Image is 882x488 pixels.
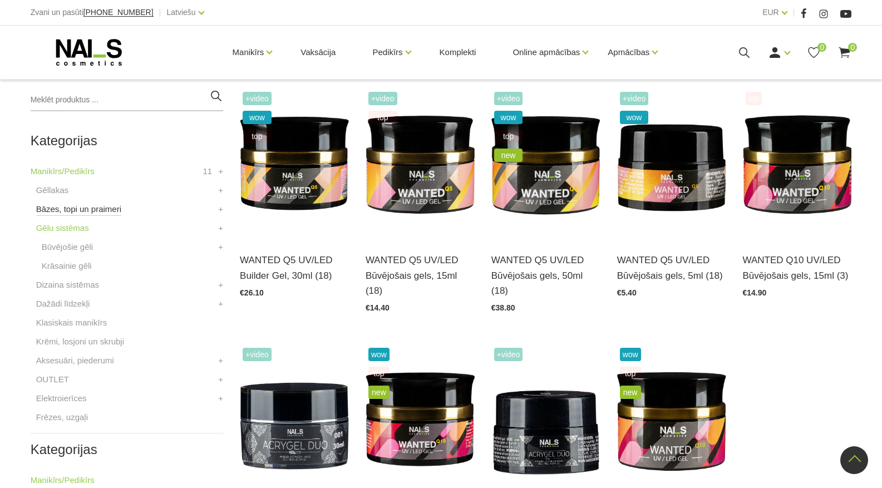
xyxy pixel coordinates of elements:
span: new [494,149,523,162]
span: top [243,130,272,143]
a: Dizaina sistēmas [36,278,99,292]
a: WANTED Q5 UV/LED Būvējošais gels, 50ml (18) [491,253,600,298]
a: WANTED Q10 UV/LED Būvējošais gels, 15ml (3) [743,253,852,283]
span: wow [620,111,649,124]
div: Zvani un pasūti [31,6,154,19]
a: Manikīrs [233,30,264,75]
img: Gels WANTED NAILS cosmetics tehniķu komanda ir radījusi gelu, kas ilgi jau ir katra meistara mekl... [491,89,600,239]
span: €14.90 [743,288,767,297]
a: + [218,221,223,235]
a: + [218,278,223,292]
a: WANTED Q5 UV/LED Būvējošais gels, 5ml (18) [617,253,726,283]
span: €5.40 [617,288,637,297]
span: | [159,6,161,19]
span: +Video [494,348,523,361]
a: Krēmi, losjoni un skrubji [36,335,124,348]
span: +Video [243,348,272,361]
span: 11 [203,165,212,178]
span: +Video [243,92,272,105]
a: + [218,184,223,197]
a: 0 [837,46,851,60]
a: Elektroierīces [36,392,87,405]
a: Latviešu [167,6,196,19]
a: Manikīrs/Pedikīrs [31,474,95,487]
span: top [494,130,523,143]
img: Gels WANTED NAILS cosmetics tehniķu komanda ir radījusi gelu, kas ilgi jau ir katra meistara mekl... [617,89,726,239]
a: Būvējošie gēli [42,240,93,254]
img: Gels WANTED NAILS cosmetics tehniķu komanda ir radījusi gelu, kas ilgi jau ir katra meistara mekl... [240,89,349,239]
a: Manikīrs/Pedikīrs [31,165,95,178]
span: €14.40 [366,303,390,312]
h2: Kategorijas [31,442,223,457]
a: Frēzes, uzgaļi [36,411,88,424]
a: Klasiskais manikīrs [36,316,107,329]
span: wow [620,348,641,361]
a: [PHONE_NUMBER] [83,8,154,17]
a: Vaksācija [292,26,344,79]
span: +Video [368,92,397,105]
a: Gēlu sistēmas [36,221,89,235]
span: wow [494,111,523,124]
span: new [368,386,390,399]
span: 0 [848,43,857,52]
a: OUTLET [36,373,69,386]
a: 0 [807,46,821,60]
span: 0 [817,43,826,52]
a: WANTED Q5 UV/LED Būvējošais gels, 15ml (18) [366,253,475,298]
span: +Video [494,92,523,105]
span: +Video [620,92,649,105]
span: top [746,92,762,105]
a: + [218,354,223,367]
a: + [218,165,223,178]
a: Bāzes, topi un praimeri [36,203,121,216]
img: Gels WANTED NAILS cosmetics tehniķu komanda ir radījusi gelu, kas ilgi jau ir katra meistara mekl... [743,89,852,239]
span: wow [368,348,390,361]
a: Pedikīrs [372,30,402,75]
span: top [620,367,641,380]
span: top [368,367,390,380]
a: Krāsainie gēli [42,259,92,273]
a: + [218,392,223,405]
a: Komplekti [431,26,485,79]
a: + [218,203,223,216]
span: €38.80 [491,303,515,312]
input: Meklēt produktus ... [31,89,223,111]
a: Online apmācības [513,30,580,75]
span: | [793,6,795,19]
a: EUR [762,6,779,19]
a: Apmācības [608,30,649,75]
a: Gēllakas [36,184,68,197]
a: Dažādi līdzekļi [36,297,90,310]
a: + [218,373,223,386]
a: WANTED Q5 UV/LED Builder Gel, 30ml (18) [240,253,349,283]
span: top [368,111,397,124]
a: Aksesuāri, piederumi [36,354,114,367]
span: €26.10 [240,288,264,297]
span: new [620,386,641,399]
span: wow [243,111,272,124]
a: + [218,297,223,310]
h2: Kategorijas [31,134,223,148]
a: + [218,240,223,254]
img: Gels WANTED NAILS cosmetics tehniķu komanda ir radījusi gelu, kas ilgi jau ir katra meistara mekl... [366,89,475,239]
